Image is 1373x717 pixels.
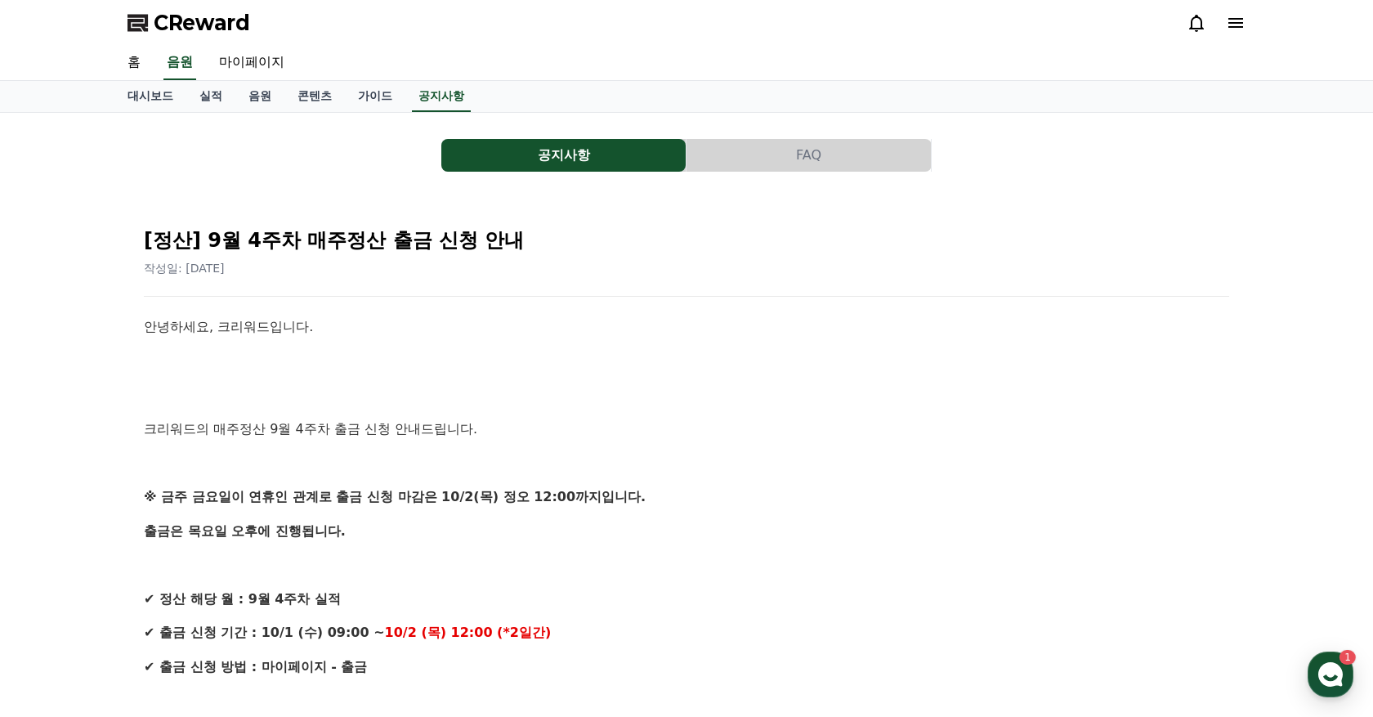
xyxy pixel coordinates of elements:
a: 가이드 [345,81,405,112]
button: 공지사항 [441,139,686,172]
strong: ✔ 정산 해당 월 : 9월 4주차 실적 [144,591,341,607]
span: CReward [154,10,250,36]
a: FAQ [686,139,932,172]
a: 음원 [235,81,284,112]
a: 음원 [163,46,196,80]
a: 공지사항 [441,139,686,172]
a: 대시보드 [114,81,186,112]
button: FAQ [686,139,931,172]
a: 콘텐츠 [284,81,345,112]
a: CReward [127,10,250,36]
strong: 출금은 목요일 오후에 진행됩니다. [144,523,346,539]
p: 크리워드의 매주정산 9월 4주차 출금 신청 안내드립니다. [144,419,1229,440]
strong: ※ 금주 금요일이 연휴인 관계로 출금 신청 마감은 10/2(목) 정오 12:00까지입니다. [144,489,646,504]
strong: 10/2 (목) 12:00 [385,625,493,640]
p: 안녕하세요, 크리워드입니다. [144,316,1229,338]
a: 공지사항 [412,81,471,112]
strong: ✔ 출금 신청 기간 : 10/1 (수) 09:00 ~ [144,625,385,640]
a: 실적 [186,81,235,112]
a: 홈 [114,46,154,80]
h2: [정산] 9월 4주차 매주정산 출금 신청 안내 [144,227,1229,253]
span: 작성일: [DATE] [144,262,225,275]
a: 마이페이지 [206,46,297,80]
strong: (*2일간) [497,625,551,640]
strong: ✔ 출금 신청 방법 : 마이페이지 - 출금 [144,659,367,674]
